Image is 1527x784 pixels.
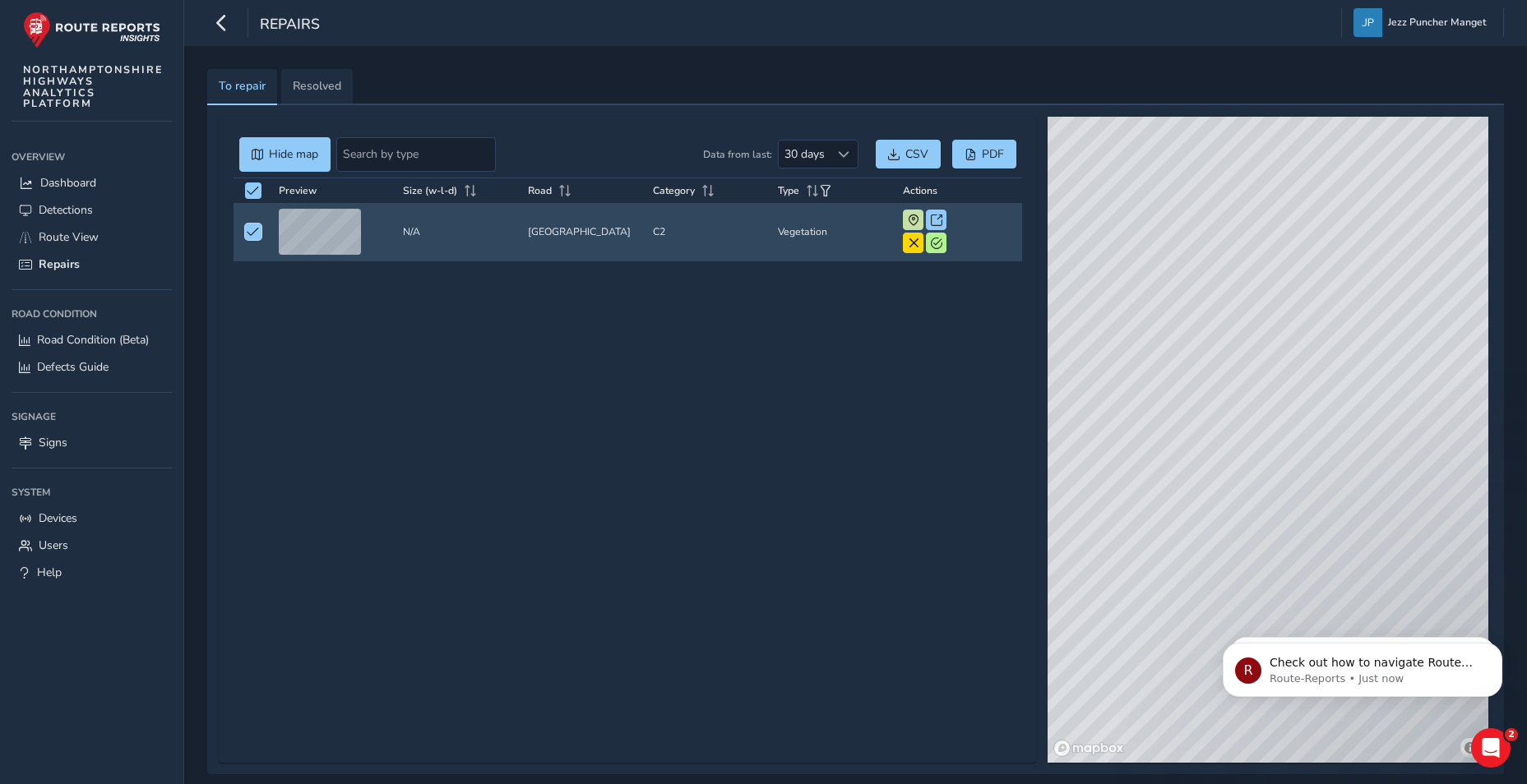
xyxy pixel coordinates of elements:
div: Road Condition [12,302,172,326]
span: Preview [279,184,317,197]
span: Repairs [260,14,320,37]
span: Users [39,537,68,553]
span: Dashboard [40,175,96,191]
iframe: Intercom notifications message [1198,608,1527,723]
button: Hide map [239,137,331,172]
div: Unselect a89f59f5-c1ed-437d-beb3-4c8b0483e6ab [245,224,261,240]
span: Repairs [39,256,80,272]
span: PDF [982,146,1004,162]
a: Dashboard [12,169,172,196]
span: NORTHAMPTONSHIRE HIGHWAYS ANALYTICS PLATFORM [23,64,164,109]
span: 2 [1505,728,1518,741]
a: Devices [12,505,172,532]
span: Road [528,184,552,197]
a: Users [12,532,172,559]
a: Signs [12,429,172,456]
button: PDF [952,140,1016,168]
span: Type [778,184,799,197]
label: Data from last: [703,145,772,164]
span: Detections [39,202,93,218]
div: System [12,480,172,505]
a: Help [12,559,172,586]
iframe: Intercom live chat [1471,728,1511,768]
span: Road Condition (Beta) [37,332,149,348]
span: Category [653,184,695,197]
button: Jezz Puncher Manget [1353,8,1492,37]
a: Route View [12,224,172,251]
a: Repairs [12,251,172,278]
span: Defects Guide [37,359,109,375]
button: CSV [876,140,941,168]
span: Resolved [293,81,341,92]
td: N/A [397,203,522,261]
td: Vegetation [772,203,897,261]
img: diamond-layout [1353,8,1382,37]
span: 30 days [779,141,831,168]
span: To repair [219,81,266,92]
span: Devices [39,510,77,526]
span: Route View [39,229,99,245]
a: Detections [12,196,172,224]
img: rr logo [23,12,160,48]
a: Defects Guide [12,353,172,380]
span: CSV [905,146,928,162]
span: Hide map [269,146,318,162]
div: Overview [12,145,172,169]
span: Size (w-l-d) [403,184,457,197]
span: Signs [39,435,67,450]
button: Filter [820,185,831,196]
span: Actions [903,184,937,197]
div: Signage [12,404,172,429]
a: Road Condition (Beta) [12,326,172,353]
td: C2 [647,203,772,261]
span: Help [37,565,62,580]
td: [GEOGRAPHIC_DATA] [522,203,647,261]
input: Search by type [336,137,496,172]
span: Jezz Puncher Manget [1388,8,1486,37]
